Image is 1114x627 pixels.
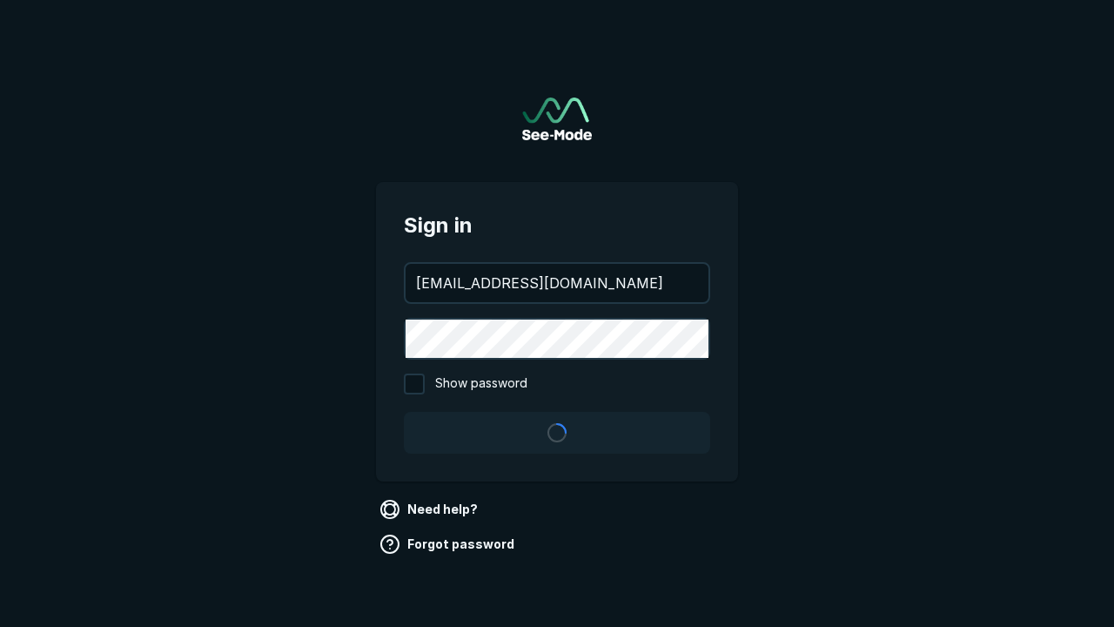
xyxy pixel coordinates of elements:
input: your@email.com [406,264,708,302]
a: Go to sign in [522,98,592,140]
a: Forgot password [376,530,521,558]
a: Need help? [376,496,485,523]
span: Show password [435,374,527,394]
span: Sign in [404,210,710,241]
img: See-Mode Logo [522,98,592,140]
